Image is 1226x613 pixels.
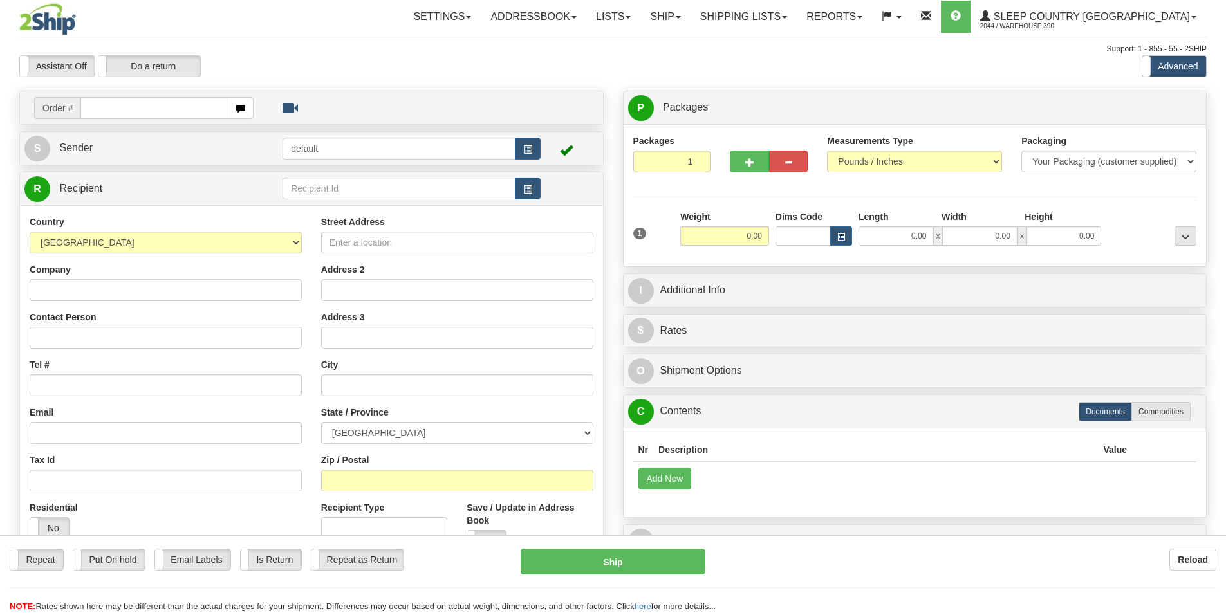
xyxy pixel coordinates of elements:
[241,549,301,570] label: Is Return
[633,134,675,147] label: Packages
[638,468,692,489] button: Add New
[30,358,50,371] label: Tel #
[24,176,50,202] span: R
[19,3,76,35] img: logo2044.jpg
[24,176,254,202] a: R Recipient
[933,226,942,246] span: x
[797,1,872,33] a: Reports
[633,438,654,462] th: Nr
[628,399,654,425] span: C
[59,183,102,194] span: Recipient
[10,549,63,570] label: Repeat
[321,263,365,276] label: Address 2
[1175,226,1196,246] div: ...
[321,215,385,228] label: Street Address
[628,358,654,384] span: O
[467,501,593,527] label: Save / Update in Address Book
[59,142,93,153] span: Sender
[628,529,654,554] span: R
[404,1,481,33] a: Settings
[628,95,1202,121] a: P Packages
[980,20,1077,33] span: 2044 / Warehouse 390
[321,358,338,371] label: City
[1131,402,1191,421] label: Commodities
[633,228,647,239] span: 1
[24,135,283,161] a: S Sender
[73,549,145,570] label: Put On hold
[20,56,95,77] label: Assistant Off
[30,518,69,538] label: No
[663,102,708,113] span: Packages
[1025,210,1053,223] label: Height
[628,318,654,343] span: $
[776,210,822,223] label: Dims Code
[10,601,35,611] span: NOTE:
[321,501,385,514] label: Recipient Type
[653,438,1098,462] th: Description
[19,44,1207,55] div: Support: 1 - 855 - 55 - 2SHIP
[30,215,64,228] label: Country
[30,311,96,324] label: Contact Person
[990,11,1190,22] span: Sleep Country [GEOGRAPHIC_DATA]
[628,318,1202,344] a: $Rates
[1169,549,1216,571] button: Reload
[680,210,710,223] label: Weight
[283,138,515,160] input: Sender Id
[628,358,1202,384] a: OShipment Options
[628,277,1202,304] a: IAdditional Info
[321,406,389,419] label: State / Province
[521,549,705,574] button: Ship
[467,531,506,551] label: No
[321,453,369,466] label: Zip / Postal
[1017,226,1026,246] span: x
[321,311,365,324] label: Address 3
[628,278,654,304] span: I
[1098,438,1132,462] th: Value
[1079,402,1132,421] label: Documents
[1196,241,1225,372] iframe: chat widget
[30,453,55,466] label: Tax Id
[321,232,593,253] input: Enter a location
[691,1,797,33] a: Shipping lists
[942,210,967,223] label: Width
[30,501,78,514] label: Residential
[311,549,404,570] label: Repeat as Return
[628,398,1202,425] a: CContents
[827,134,913,147] label: Measurements Type
[1142,56,1206,77] label: Advanced
[635,601,651,611] a: here
[30,406,53,419] label: Email
[155,549,230,570] label: Email Labels
[481,1,586,33] a: Addressbook
[24,136,50,161] span: S
[30,263,71,276] label: Company
[34,97,80,119] span: Order #
[971,1,1206,33] a: Sleep Country [GEOGRAPHIC_DATA] 2044 / Warehouse 390
[628,95,654,121] span: P
[628,528,1202,554] a: RReturn Shipment
[283,178,515,199] input: Recipient Id
[1178,554,1208,565] b: Reload
[859,210,889,223] label: Length
[98,56,200,77] label: Do a return
[586,1,640,33] a: Lists
[640,1,690,33] a: Ship
[1021,134,1066,147] label: Packaging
